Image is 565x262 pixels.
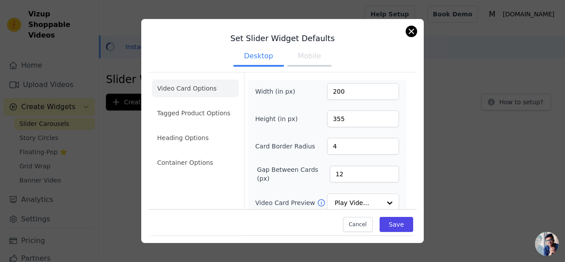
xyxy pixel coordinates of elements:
h3: Set Slider Widget Defaults [148,33,417,44]
li: Video Card Options [152,80,239,97]
label: Card Border Radius [255,142,315,151]
button: Save [380,217,413,232]
li: Heading Options [152,129,239,147]
button: Cancel [343,217,373,232]
a: Open chat [535,232,559,256]
label: Width (in px) [255,87,303,96]
button: Mobile [287,47,331,67]
button: Close modal [406,26,417,37]
li: Tagged Product Options [152,104,239,122]
label: Gap Between Cards (px) [257,165,330,183]
label: Height (in px) [255,114,303,123]
label: Video Card Preview [255,198,316,207]
li: Container Options [152,154,239,171]
button: Desktop [234,47,284,67]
